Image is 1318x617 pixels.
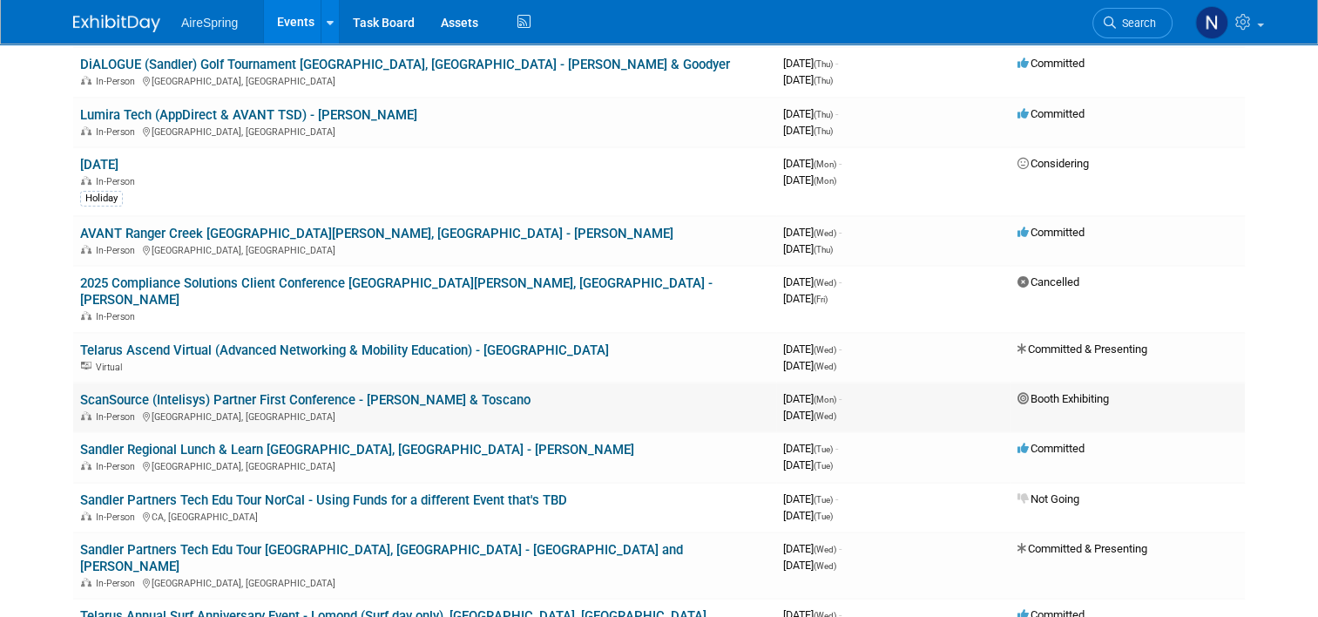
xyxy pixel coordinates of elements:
span: Committed [1017,57,1085,70]
span: In-Person [96,512,140,523]
span: - [839,157,841,170]
span: [DATE] [783,73,833,86]
img: In-Person Event [81,512,91,520]
span: (Mon) [814,395,836,404]
img: In-Person Event [81,176,91,185]
span: - [839,226,841,239]
img: In-Person Event [81,245,91,254]
span: [DATE] [783,57,838,70]
a: Search [1092,8,1173,38]
span: Search [1116,17,1156,30]
img: In-Person Event [81,578,91,586]
span: [DATE] [783,342,841,356]
span: - [835,57,838,70]
span: [DATE] [783,226,841,239]
span: In-Person [96,126,140,138]
img: In-Person Event [81,126,91,135]
div: [GEOGRAPHIC_DATA], [GEOGRAPHIC_DATA] [80,73,769,87]
span: [DATE] [783,359,836,372]
div: [GEOGRAPHIC_DATA], [GEOGRAPHIC_DATA] [80,124,769,138]
span: (Tue) [814,444,833,454]
span: Committed [1017,107,1085,120]
span: [DATE] [783,559,836,572]
div: [GEOGRAPHIC_DATA], [GEOGRAPHIC_DATA] [80,458,769,472]
span: In-Person [96,311,140,322]
span: (Thu) [814,245,833,254]
span: [DATE] [783,509,833,522]
span: (Tue) [814,512,833,521]
div: CA, [GEOGRAPHIC_DATA] [80,509,769,523]
a: [DATE] [80,157,118,173]
span: [DATE] [783,124,833,137]
a: Sandler Regional Lunch & Learn [GEOGRAPHIC_DATA], [GEOGRAPHIC_DATA] - [PERSON_NAME] [80,442,634,458]
span: [DATE] [783,392,841,405]
span: [DATE] [783,242,833,255]
span: [DATE] [783,157,841,170]
span: Virtual [96,362,127,373]
span: Booth Exhibiting [1017,392,1109,405]
span: (Tue) [814,495,833,505]
img: In-Person Event [81,461,91,470]
span: Considering [1017,157,1089,170]
a: ScanSource (Intelisys) Partner First Conference - [PERSON_NAME] & Toscano [80,392,531,408]
span: Cancelled [1017,275,1079,288]
span: - [835,107,838,120]
span: (Thu) [814,110,833,119]
span: [DATE] [783,542,841,555]
a: Lumira Tech (AppDirect & AVANT TSD) - [PERSON_NAME] [80,107,417,123]
span: - [839,392,841,405]
span: Committed & Presenting [1017,542,1147,555]
span: Committed [1017,442,1085,455]
a: Sandler Partners Tech Edu Tour [GEOGRAPHIC_DATA], [GEOGRAPHIC_DATA] - [GEOGRAPHIC_DATA] and [PERS... [80,542,683,574]
span: (Thu) [814,59,833,69]
span: [DATE] [783,292,828,305]
span: (Wed) [814,411,836,421]
span: In-Person [96,578,140,589]
div: Holiday [80,191,123,207]
a: Sandler Partners Tech Edu Tour NorCal - Using Funds for a different Event that's TBD [80,492,567,508]
span: - [835,442,838,455]
span: In-Person [96,461,140,472]
span: (Wed) [814,362,836,371]
span: (Wed) [814,545,836,554]
span: [DATE] [783,409,836,422]
span: (Fri) [814,295,828,304]
span: (Mon) [814,176,836,186]
span: [DATE] [783,107,838,120]
span: - [835,492,838,505]
span: In-Person [96,245,140,256]
img: In-Person Event [81,76,91,85]
span: - [839,275,841,288]
span: [DATE] [783,173,836,186]
img: ExhibitDay [73,15,160,32]
a: Telarus Ascend Virtual (Advanced Networking & Mobility Education) - [GEOGRAPHIC_DATA] [80,342,609,358]
a: AVANT Ranger Creek [GEOGRAPHIC_DATA][PERSON_NAME], [GEOGRAPHIC_DATA] - [PERSON_NAME] [80,226,673,241]
span: [DATE] [783,275,841,288]
span: [DATE] [783,458,833,471]
span: [DATE] [783,442,838,455]
span: - [839,542,841,555]
span: (Wed) [814,278,836,288]
span: In-Person [96,411,140,423]
span: (Wed) [814,561,836,571]
img: Natalie Pyron [1195,6,1228,39]
span: Committed [1017,226,1085,239]
span: (Mon) [814,159,836,169]
div: [GEOGRAPHIC_DATA], [GEOGRAPHIC_DATA] [80,242,769,256]
img: In-Person Event [81,311,91,320]
div: [GEOGRAPHIC_DATA], [GEOGRAPHIC_DATA] [80,409,769,423]
span: (Tue) [814,461,833,471]
img: Virtual Event [81,362,91,370]
span: - [839,342,841,356]
span: In-Person [96,176,140,187]
span: In-Person [96,76,140,87]
span: AireSpring [181,16,238,30]
span: Not Going [1017,492,1079,505]
span: (Wed) [814,345,836,355]
a: 2025 Compliance Solutions Client Conference [GEOGRAPHIC_DATA][PERSON_NAME], [GEOGRAPHIC_DATA] - [... [80,275,713,308]
a: DiALOGUE (Sandler) Golf Tournament [GEOGRAPHIC_DATA], [GEOGRAPHIC_DATA] - [PERSON_NAME] & Goodyer [80,57,730,72]
div: [GEOGRAPHIC_DATA], [GEOGRAPHIC_DATA] [80,575,769,589]
span: (Thu) [814,76,833,85]
span: (Thu) [814,126,833,136]
img: In-Person Event [81,411,91,420]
